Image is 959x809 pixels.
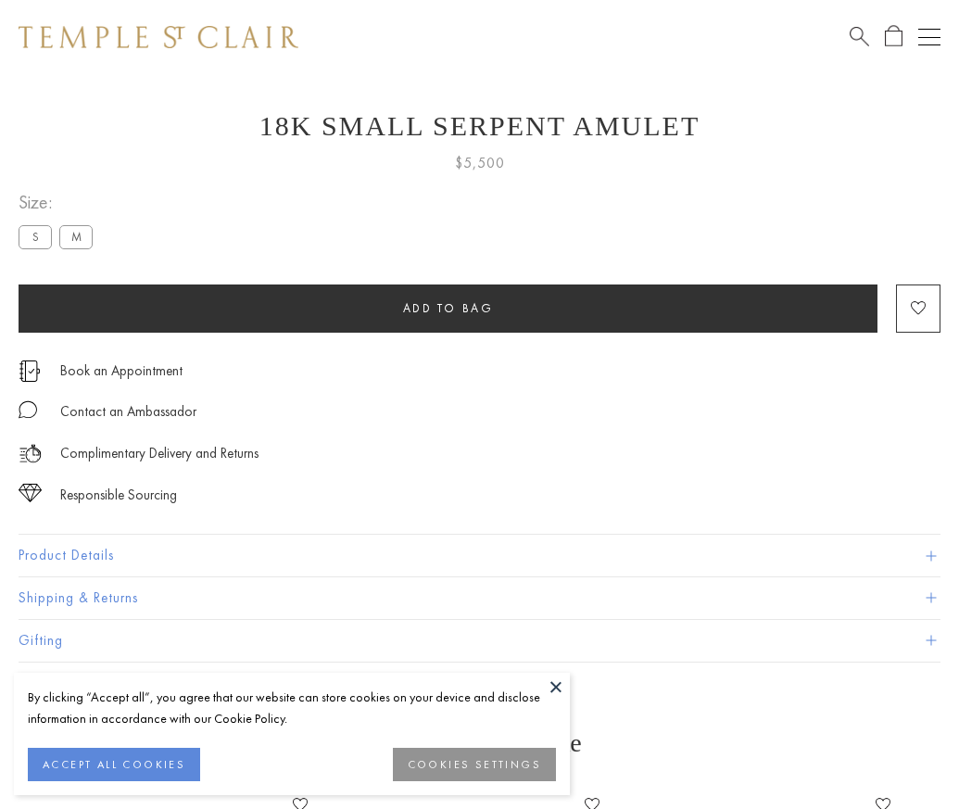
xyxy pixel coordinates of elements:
[19,26,298,48] img: Temple St. Clair
[19,225,52,248] label: S
[59,225,93,248] label: M
[393,748,556,781] button: COOKIES SETTINGS
[19,284,877,333] button: Add to bag
[60,484,177,507] div: Responsible Sourcing
[885,25,902,48] a: Open Shopping Bag
[60,400,196,423] div: Contact an Ambassador
[19,187,100,218] span: Size:
[850,25,869,48] a: Search
[60,360,183,381] a: Book an Appointment
[19,535,940,576] button: Product Details
[19,442,42,465] img: icon_delivery.svg
[19,484,42,502] img: icon_sourcing.svg
[28,748,200,781] button: ACCEPT ALL COOKIES
[19,620,940,662] button: Gifting
[19,360,41,382] img: icon_appointment.svg
[918,26,940,48] button: Open navigation
[19,400,37,419] img: MessageIcon-01_2.svg
[403,300,494,316] span: Add to bag
[455,151,505,175] span: $5,500
[19,577,940,619] button: Shipping & Returns
[28,687,556,729] div: By clicking “Accept all”, you agree that our website can store cookies on your device and disclos...
[19,110,940,142] h1: 18K Small Serpent Amulet
[60,442,259,465] p: Complimentary Delivery and Returns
